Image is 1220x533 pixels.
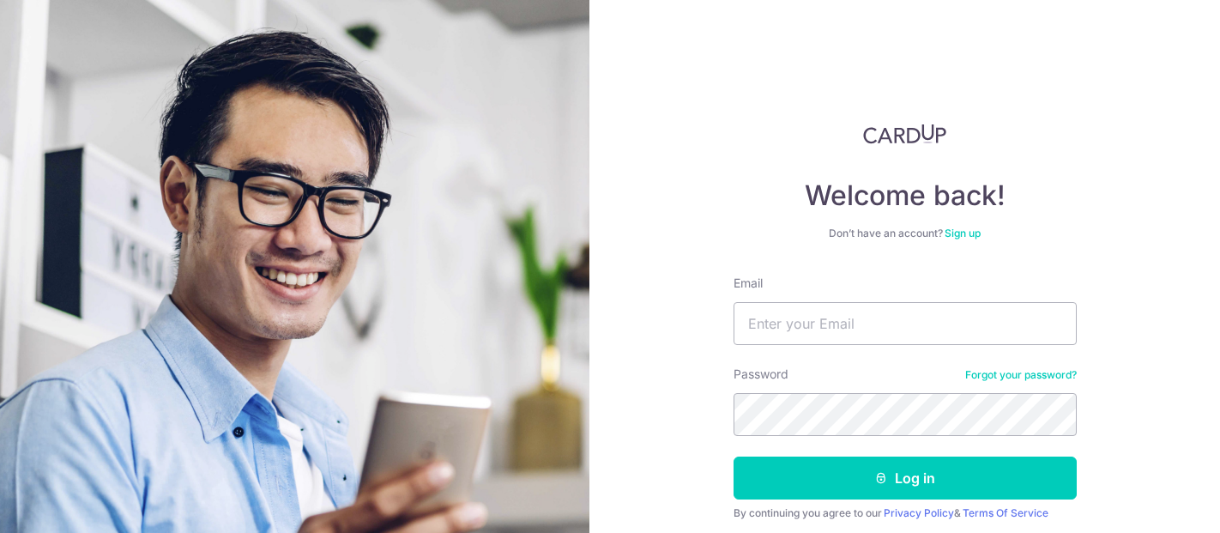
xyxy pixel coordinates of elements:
[884,506,954,519] a: Privacy Policy
[734,302,1077,345] input: Enter your Email
[734,275,763,292] label: Email
[734,227,1077,240] div: Don’t have an account?
[734,457,1077,500] button: Log in
[734,366,788,383] label: Password
[734,506,1077,520] div: By continuing you agree to our &
[963,506,1048,519] a: Terms Of Service
[863,124,947,144] img: CardUp Logo
[734,179,1077,213] h4: Welcome back!
[965,368,1077,382] a: Forgot your password?
[945,227,981,239] a: Sign up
